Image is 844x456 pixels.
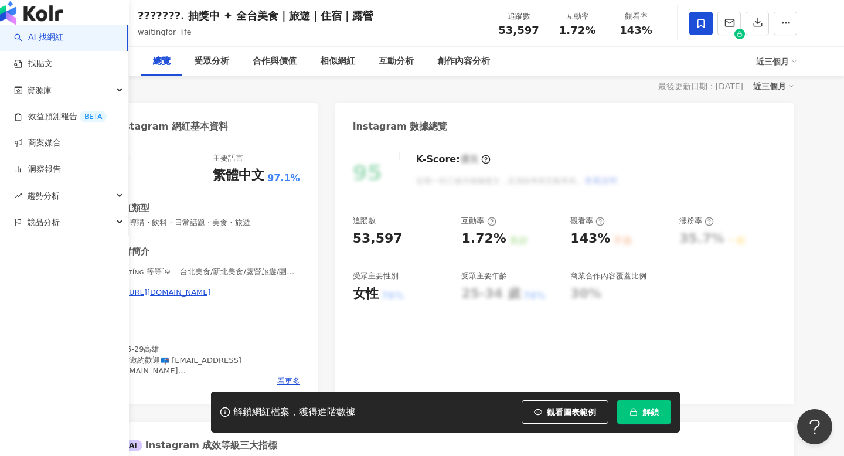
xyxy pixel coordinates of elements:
[138,8,373,23] div: ???????. 抽獎中 ✦ 全台美食｜旅遊｜住宿｜露營
[277,376,300,387] span: 看更多
[14,32,63,43] a: searchAI 找網紅
[461,230,506,248] div: 1.72%
[498,24,539,36] span: 53,597
[213,166,264,185] div: 繁體中文
[756,52,797,71] div: 近三個月
[27,77,52,104] span: 資源庫
[14,137,61,149] a: 商案媒合
[320,55,355,69] div: 相似網紅
[114,439,277,452] div: Instagram 成效等級三大指標
[617,400,671,424] button: 解鎖
[570,271,646,281] div: 商業合作內容覆蓋比例
[461,271,507,281] div: 受眾主要年齡
[114,202,149,215] div: 網紅類型
[27,209,60,236] span: 競品分析
[379,55,414,69] div: 互動分析
[570,216,605,226] div: 觀看率
[658,81,743,91] div: 最後更新日期：[DATE]
[233,406,355,418] div: 解鎖網紅檔案，獲得進階數據
[114,246,149,258] div: 社群簡介
[353,271,399,281] div: 受眾主要性別
[213,153,243,164] div: 主要語言
[679,216,714,226] div: 漲粉率
[27,183,60,209] span: 趨勢分析
[496,11,541,22] div: 追蹤數
[114,287,300,298] a: [URL][DOMAIN_NAME]
[138,28,192,36] span: waitingfor_life
[353,120,448,133] div: Instagram 數據總覽
[267,172,300,185] span: 97.1%
[253,55,297,69] div: 合作與價值
[559,25,595,36] span: 1.72%
[461,216,496,226] div: 互動率
[547,407,596,417] span: 觀看圖表範例
[522,400,608,424] button: 觀看圖表範例
[14,111,107,122] a: 效益預測報告BETA
[555,11,600,22] div: 互動率
[14,192,22,200] span: rise
[353,216,376,226] div: 追蹤數
[153,55,171,69] div: 總覽
[416,153,491,166] div: K-Score :
[570,230,610,248] div: 143%
[620,25,652,36] span: 143%
[353,230,403,248] div: 53,597
[14,164,61,175] a: 洞察報告
[126,287,211,298] div: [URL][DOMAIN_NAME]
[114,120,228,133] div: Instagram 網紅基本資料
[14,58,53,70] a: 找貼文
[642,407,659,417] span: 解鎖
[114,267,300,277] span: ᴡᴀɪᴛíɴɢ 等等ॱଳ͘ ｜台北美食/新北美食/露營旅遊/團購優惠 | waitingfor_life
[194,55,229,69] div: 受眾分析
[353,285,379,303] div: 女性
[614,11,658,22] div: 觀看率
[437,55,490,69] div: 創作內容分析
[753,79,794,94] div: 近三個月
[114,217,300,228] span: 促購導購 · 飲料 · 日常話題 · 美食 · 旅遊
